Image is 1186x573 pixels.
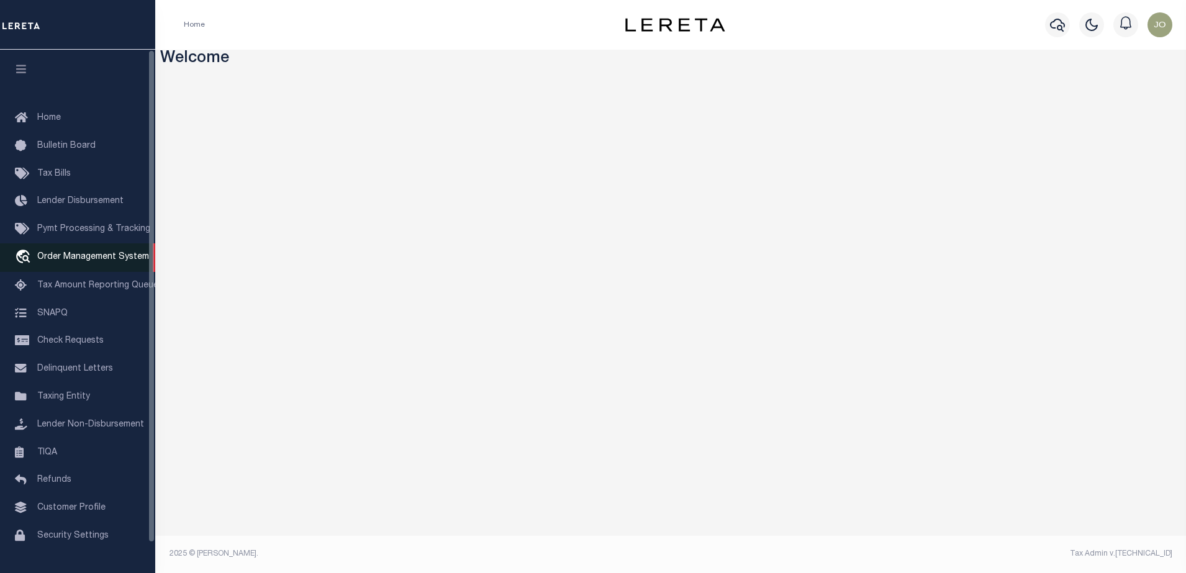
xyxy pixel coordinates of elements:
[160,50,1182,69] h3: Welcome
[37,197,124,205] span: Lender Disbursement
[160,548,671,559] div: 2025 © [PERSON_NAME].
[37,142,96,150] span: Bulletin Board
[1148,12,1172,37] img: svg+xml;base64,PHN2ZyB4bWxucz0iaHR0cDovL3d3dy53My5vcmcvMjAwMC9zdmciIHBvaW50ZXItZXZlbnRzPSJub25lIi...
[37,225,150,233] span: Pymt Processing & Tracking
[37,114,61,122] span: Home
[37,448,57,456] span: TIQA
[680,548,1172,559] div: Tax Admin v.[TECHNICAL_ID]
[625,18,725,32] img: logo-dark.svg
[37,253,149,261] span: Order Management System
[37,336,104,345] span: Check Requests
[37,364,113,373] span: Delinquent Letters
[37,503,106,512] span: Customer Profile
[37,169,71,178] span: Tax Bills
[15,250,35,266] i: travel_explore
[37,281,158,290] span: Tax Amount Reporting Queue
[37,392,90,401] span: Taxing Entity
[37,309,68,317] span: SNAPQ
[184,19,205,30] li: Home
[37,531,109,540] span: Security Settings
[37,476,71,484] span: Refunds
[37,420,144,429] span: Lender Non-Disbursement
